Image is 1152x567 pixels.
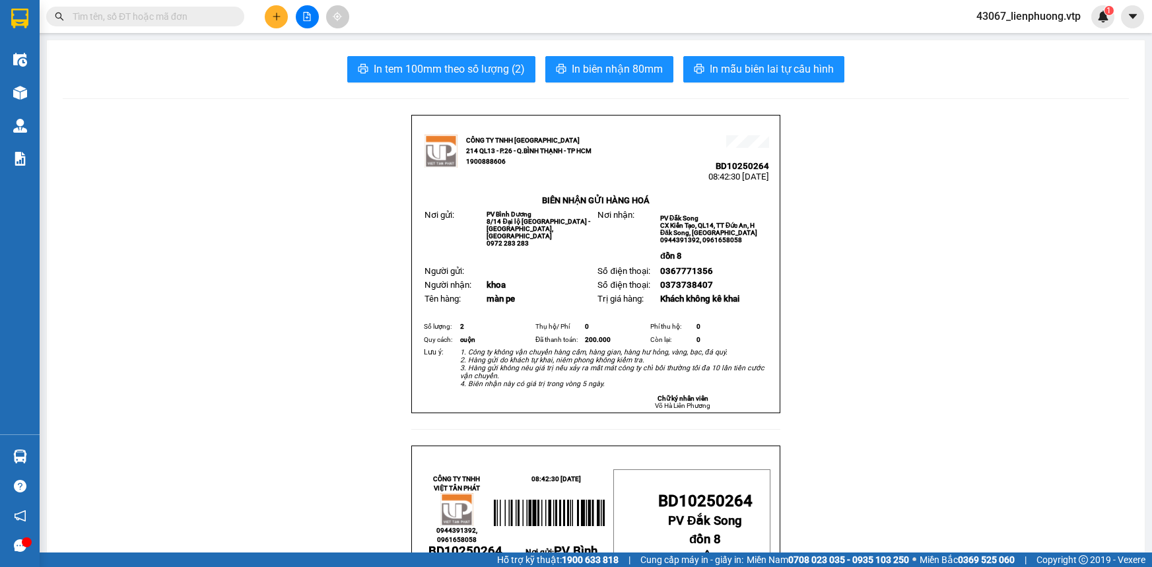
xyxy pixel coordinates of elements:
span: Khách không kê khai [660,294,739,304]
span: aim [333,12,342,21]
span: Lưu ý: [424,348,444,356]
span: printer [358,63,368,76]
td: Phí thu hộ: [648,320,695,333]
strong: BIÊN NHẬN GỬI HÀNG HOÁ [542,195,650,205]
span: printer [694,63,704,76]
span: notification [14,510,26,522]
span: 8/14 Đại lộ [GEOGRAPHIC_DATA] - [GEOGRAPHIC_DATA], [GEOGRAPHIC_DATA] [487,218,590,240]
span: đồn 8 [660,251,681,261]
input: Tìm tên, số ĐT hoặc mã đơn [73,9,228,24]
span: caret-down [1127,11,1139,22]
span: Nơi gửi: [424,210,454,220]
span: 0 [585,323,589,330]
span: 0373738407 [660,280,713,290]
span: PV Bình Dương [487,211,531,218]
span: màn pe [487,294,515,304]
span: 0 [696,336,700,343]
span: Trị giá hàng: [597,294,644,304]
span: Tên hàng: [424,294,461,304]
span: Miền Nam [747,552,909,567]
span: 0367771356 [660,266,713,276]
span: Số điện thoại: [597,280,650,290]
span: In mẫu biên lai tự cấu hình [710,61,834,77]
span: printer [556,63,566,76]
span: question-circle [14,480,26,492]
span: đồn 8 [689,532,721,547]
sup: 1 [1104,6,1114,15]
span: BD10250264 [428,544,502,558]
img: warehouse-icon [13,53,27,67]
strong: CÔNG TY TNHH VIỆT TÂN PHÁT [433,475,480,492]
img: icon-new-feature [1097,11,1109,22]
span: 08:42:30 [DATE] [708,172,769,182]
span: Nơi nhận: [597,210,634,220]
td: Quy cách: [422,333,458,347]
span: 0 [696,323,700,330]
span: Người nhận: [424,280,471,290]
span: 0944391392, 0961658058 [436,527,477,543]
strong: Chữ ký nhân viên [658,395,708,402]
span: khoa [487,280,506,290]
span: Hỗ trợ kỹ thuật: [497,552,619,567]
span: 43067_lienphuong.vtp [966,8,1091,24]
img: warehouse-icon [13,450,27,463]
span: | [1025,552,1027,567]
span: Cung cấp máy in - giấy in: [640,552,743,567]
span: PV Đắk Song [668,514,742,528]
span: 08:42:30 [DATE] [531,475,581,483]
img: warehouse-icon [13,86,27,100]
img: solution-icon [13,152,27,166]
strong: 1900 633 818 [562,554,619,565]
button: printerIn tem 100mm theo số lượng (2) [347,56,535,83]
span: | [628,552,630,567]
span: cuộn [460,336,475,343]
span: Võ Hà Liên Phương [655,402,710,409]
em: 1. Công ty không vận chuyển hàng cấm, hàng gian, hàng hư hỏng, vàng, bạc, đá quý. 2. Hàng gửi do ... [460,348,764,388]
img: warehouse-icon [13,119,27,133]
img: logo [440,493,473,526]
span: Người gửi: [424,266,464,276]
span: BD10250264 [658,492,753,510]
span: CX Kiến Tạo, QL14, TT Đức An, H Đăk Song, [GEOGRAPHIC_DATA] [660,222,757,236]
span: cuộn [690,549,718,564]
button: caret-down [1121,5,1144,28]
span: 0944391392, 0961658058 [660,236,742,244]
span: Miền Bắc [920,552,1015,567]
button: aim [326,5,349,28]
span: PV Đắk Song [660,215,698,222]
td: Số lượng: [422,320,458,333]
span: message [14,539,26,552]
span: file-add [302,12,312,21]
strong: 0708 023 035 - 0935 103 250 [788,554,909,565]
td: Còn lại: [648,333,695,347]
button: file-add [296,5,319,28]
span: copyright [1079,555,1088,564]
button: printerIn mẫu biên lai tự cấu hình [683,56,844,83]
span: 1 [1106,6,1111,15]
span: 2 [460,323,464,330]
td: Đã thanh toán: [533,333,583,347]
span: plus [272,12,281,21]
span: 0972 283 283 [487,240,529,247]
span: In biên nhận 80mm [572,61,663,77]
span: ⚪️ [912,557,916,562]
img: logo [424,135,457,168]
img: logo-vxr [11,9,28,28]
span: 200.000 [585,336,611,343]
button: printerIn biên nhận 80mm [545,56,673,83]
span: In tem 100mm theo số lượng (2) [374,61,525,77]
button: plus [265,5,288,28]
strong: CÔNG TY TNHH [GEOGRAPHIC_DATA] 214 QL13 - P.26 - Q.BÌNH THẠNH - TP HCM 1900888606 [466,137,592,165]
span: Số điện thoại: [597,266,650,276]
span: search [55,12,64,21]
strong: 0369 525 060 [958,554,1015,565]
span: BD10250264 [716,161,769,171]
td: Thụ hộ/ Phí [533,320,583,333]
